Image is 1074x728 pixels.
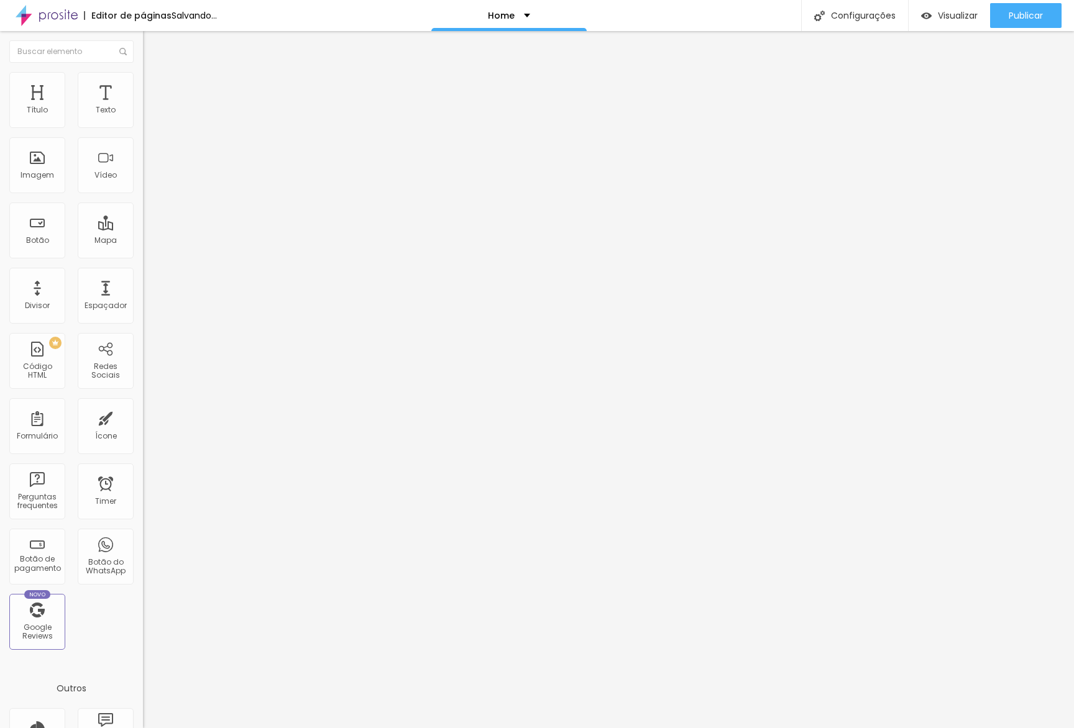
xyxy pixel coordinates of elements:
div: Título [27,106,48,114]
img: Icone [814,11,825,21]
div: Espaçador [85,301,127,310]
div: Ícone [95,432,117,440]
div: Novo [24,590,51,599]
div: Mapa [94,236,117,245]
div: Divisor [25,301,50,310]
iframe: Editor [143,31,1074,728]
div: Imagem [21,171,54,180]
div: Timer [95,497,116,506]
div: Botão [26,236,49,245]
div: Editor de páginas [84,11,172,20]
button: Visualizar [909,3,990,28]
button: Publicar [990,3,1062,28]
div: Botão de pagamento [12,555,62,573]
div: Texto [96,106,116,114]
div: Redes Sociais [81,362,130,380]
img: view-1.svg [921,11,932,21]
div: Botão do WhatsApp [81,558,130,576]
div: Código HTML [12,362,62,380]
input: Buscar elemento [9,40,134,63]
div: Formulário [17,432,58,440]
span: Visualizar [938,11,978,20]
span: Publicar [1009,11,1043,20]
div: Google Reviews [12,623,62,641]
div: Perguntas frequentes [12,493,62,511]
div: Vídeo [94,171,117,180]
img: Icone [119,48,127,55]
div: Salvando... [172,11,217,20]
p: Home [488,11,515,20]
